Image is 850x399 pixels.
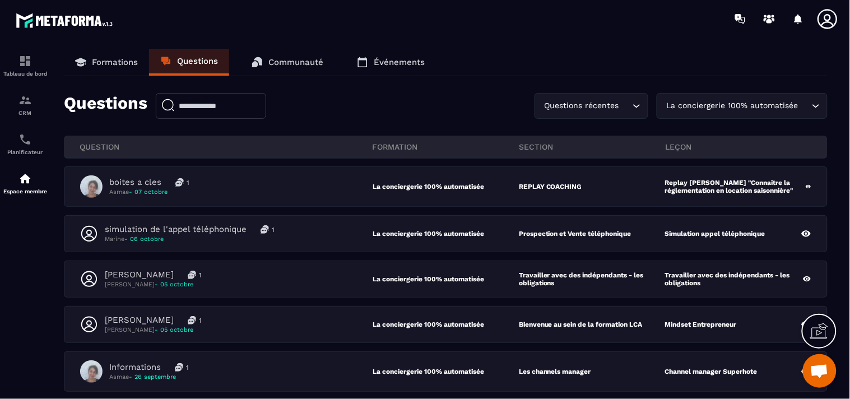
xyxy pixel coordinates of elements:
p: La conciergerie 100% automatisée [373,275,519,283]
span: - 07 octobre [129,188,168,196]
p: Événements [374,57,425,67]
p: 1 [187,178,189,187]
p: FORMATION [373,142,519,152]
p: 1 [199,271,202,280]
p: Simulation appel téléphonique [665,230,765,238]
p: Marine [105,235,275,243]
a: formationformationCRM [3,85,48,124]
p: [PERSON_NAME] [105,280,202,289]
span: - 05 octobre [155,281,193,288]
p: 1 [272,225,275,234]
p: [PERSON_NAME] [105,270,174,280]
img: messages [188,316,196,324]
input: Search for option [801,100,809,112]
a: schedulerschedulerPlanificateur [3,124,48,164]
img: messages [261,225,269,234]
p: 1 [199,316,202,325]
img: automations [18,172,32,185]
p: Planificateur [3,149,48,155]
p: simulation de l'appel téléphonique [105,224,247,235]
p: Prospection et Vente téléphonique [519,230,631,238]
img: logo [16,10,117,31]
img: messages [175,363,183,372]
p: Tableau de bord [3,71,48,77]
p: section [519,142,665,152]
p: boites a cles [109,177,161,188]
p: Questions [177,56,218,66]
p: Espace membre [3,188,48,194]
p: Informations [109,362,161,373]
p: Travailler avec des indépendants - les obligations [519,271,665,287]
p: Asmae [109,188,189,196]
img: scheduler [18,133,32,146]
p: La conciergerie 100% automatisée [373,183,519,191]
a: Événements [346,49,436,76]
a: Questions [149,49,229,76]
div: Ouvrir le chat [803,354,837,388]
a: automationsautomationsEspace membre [3,164,48,203]
p: La conciergerie 100% automatisée [373,230,519,238]
p: [PERSON_NAME] [105,315,174,326]
span: La conciergerie 100% automatisée [664,100,801,112]
p: Questions [64,93,147,119]
p: La conciergerie 100% automatisée [373,321,519,328]
a: formationformationTableau de bord [3,46,48,85]
p: La conciergerie 100% automatisée [373,368,519,375]
p: Communauté [268,57,323,67]
input: Search for option [621,100,630,112]
div: Search for option [657,93,828,119]
img: formation [18,54,32,68]
p: QUESTION [80,142,373,152]
p: Travailler avec des indépendants - les obligations [665,271,803,287]
a: Communauté [240,49,335,76]
p: 1 [186,363,189,372]
p: REPLAY COACHING [519,183,582,191]
div: Search for option [535,93,648,119]
img: formation [18,94,32,107]
img: messages [188,271,196,279]
p: Asmae [109,373,189,381]
p: Formations [92,57,138,67]
p: Mindset Entrepreneur [665,321,737,328]
p: Bienvenue au sein de la formation LCA [519,321,643,328]
p: Les channels manager [519,368,591,375]
p: Channel manager Superhote [665,368,758,375]
p: Replay [PERSON_NAME] "Connaitre la réglementation en location saisonnière" [665,179,806,194]
span: Questions récentes [542,100,621,112]
span: - 26 septembre [129,373,176,381]
span: - 06 octobre [124,235,164,243]
p: [PERSON_NAME] [105,326,202,334]
img: messages [175,178,184,187]
a: Formations [64,49,149,76]
p: leçon [666,142,812,152]
span: - 05 octobre [155,326,193,333]
p: CRM [3,110,48,116]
